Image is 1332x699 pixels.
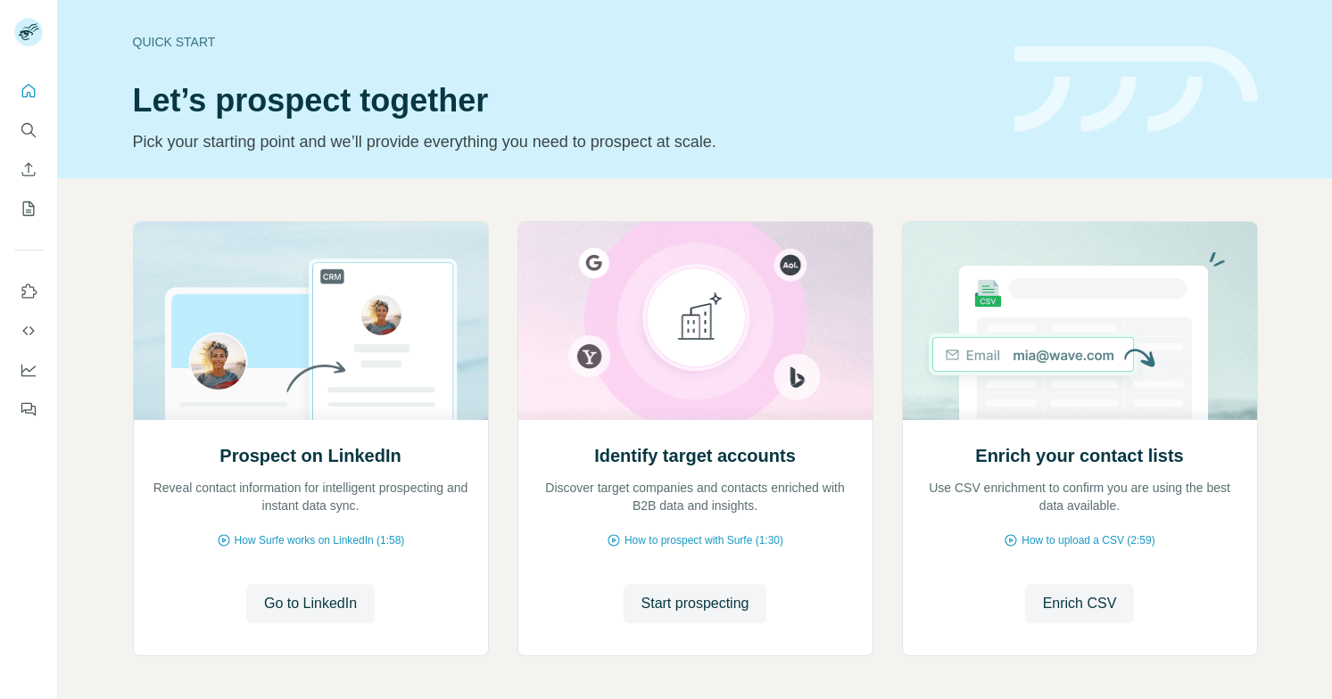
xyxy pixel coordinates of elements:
button: Quick start [14,75,43,107]
p: Reveal contact information for intelligent prospecting and instant data sync. [152,479,470,514]
img: Prospect on LinkedIn [133,222,489,420]
span: How to upload a CSV (2:59) [1022,532,1154,548]
button: Dashboard [14,354,43,386]
button: Enrich CSV [14,153,43,185]
h1: Let’s prospect together [133,83,993,119]
button: Search [14,114,43,146]
button: Use Surfe on LinkedIn [14,275,43,308]
h2: Identify target accounts [594,443,796,468]
p: Pick your starting point and we’ll provide everything you need to prospect at scale. [133,129,993,154]
img: Enrich your contact lists [902,222,1258,420]
img: Identify target accounts [517,222,873,420]
button: My lists [14,193,43,225]
button: Feedback [14,393,43,425]
h2: Enrich your contact lists [975,443,1183,468]
span: Start prospecting [641,593,749,614]
p: Use CSV enrichment to confirm you are using the best data available. [921,479,1239,514]
div: Quick start [133,33,993,51]
span: Enrich CSV [1043,593,1117,614]
button: Enrich CSV [1025,584,1135,623]
button: Go to LinkedIn [246,584,375,623]
button: Start prospecting [624,584,767,623]
h2: Prospect on LinkedIn [219,443,401,468]
img: banner [1014,46,1258,133]
span: Go to LinkedIn [264,593,357,614]
p: Discover target companies and contacts enriched with B2B data and insights. [536,479,855,514]
span: How Surfe works on LinkedIn (1:58) [235,532,405,548]
button: Use Surfe API [14,315,43,347]
span: How to prospect with Surfe (1:30) [625,532,783,548]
